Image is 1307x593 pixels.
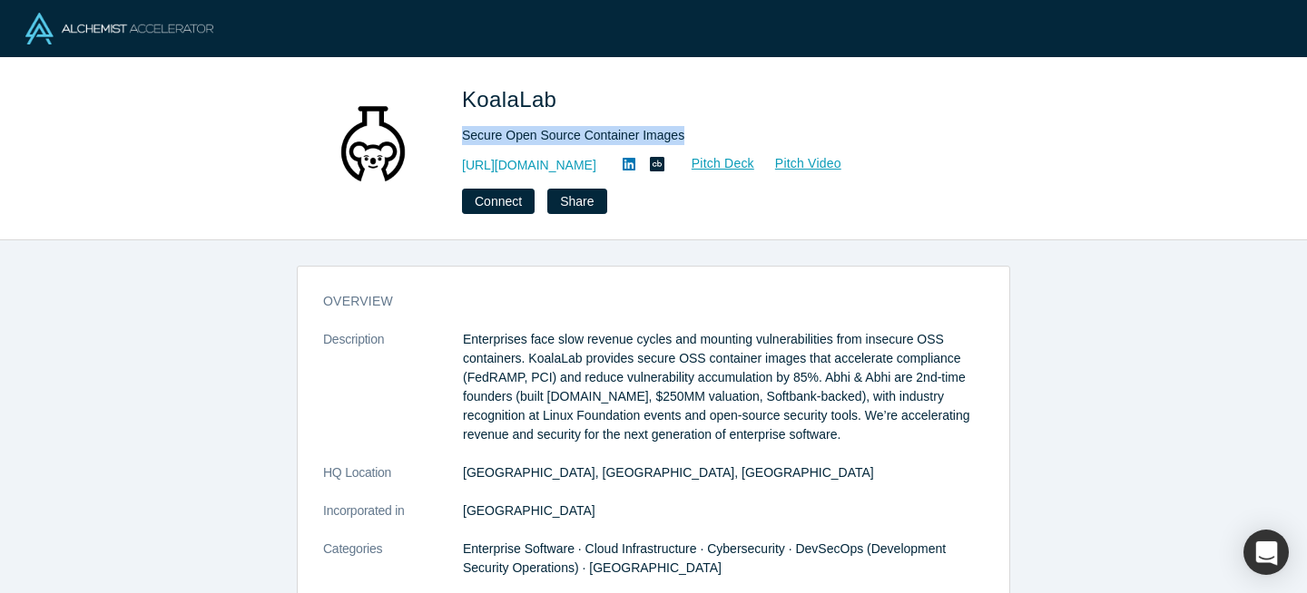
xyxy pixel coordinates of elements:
[755,153,842,174] a: Pitch Video
[25,13,213,44] img: Alchemist Logo
[462,87,563,112] span: KoalaLab
[672,153,755,174] a: Pitch Deck
[547,189,606,214] button: Share
[463,330,984,444] p: Enterprises face slow revenue cycles and mounting vulnerabilities from insecure OSS containers. K...
[463,463,984,482] dd: [GEOGRAPHIC_DATA], [GEOGRAPHIC_DATA], [GEOGRAPHIC_DATA]
[463,541,946,575] span: Enterprise Software · Cloud Infrastructure · Cybersecurity · DevSecOps (Development Security Oper...
[323,292,958,311] h3: overview
[462,156,596,175] a: [URL][DOMAIN_NAME]
[462,189,535,214] button: Connect
[310,83,437,210] img: KoalaLab's Logo
[463,501,984,520] dd: [GEOGRAPHIC_DATA]
[462,126,970,145] div: Secure Open Source Container Images
[323,463,463,501] dt: HQ Location
[323,330,463,463] dt: Description
[323,501,463,540] dt: Incorporated in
